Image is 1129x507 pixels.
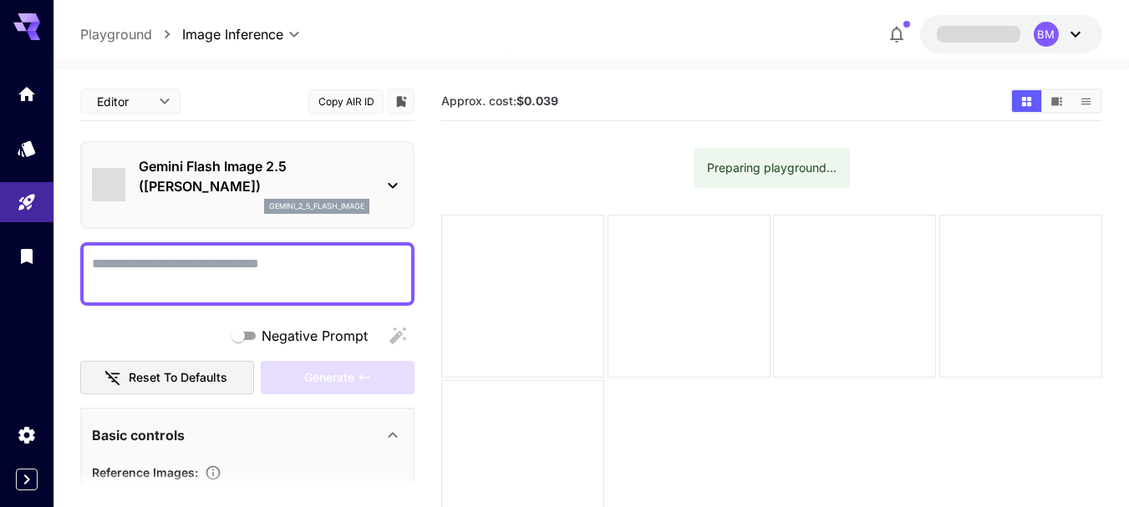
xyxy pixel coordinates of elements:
p: Gemini Flash Image 2.5 ([PERSON_NAME]) [139,156,369,196]
p: gemini_2_5_flash_image [269,200,364,212]
button: Upload a reference image to guide the result. This is needed for Image-to-Image or Inpainting. Su... [198,464,228,481]
button: Copy AIR ID [308,89,384,114]
button: Show media in list view [1071,90,1101,112]
button: Show media in video view [1042,90,1071,112]
span: Image Inference [182,24,283,44]
b: $0.039 [516,94,558,108]
button: BM [920,15,1102,53]
button: Show media in grid view [1012,90,1041,112]
div: Settings [17,424,37,445]
div: BM [1034,22,1059,47]
div: Basic controls [92,415,403,455]
div: Gemini Flash Image 2.5 ([PERSON_NAME])gemini_2_5_flash_image [92,150,403,221]
div: Library [17,246,37,266]
nav: breadcrumb [80,24,182,44]
div: Playground [17,192,37,213]
span: Editor [97,93,149,110]
div: Show media in grid viewShow media in video viewShow media in list view [1010,89,1102,114]
span: Negative Prompt [262,326,368,346]
button: Reset to defaults [80,361,254,395]
p: Basic controls [92,425,185,445]
button: Expand sidebar [16,469,38,490]
a: Playground [80,24,152,44]
div: Preparing playground... [707,153,837,183]
button: Add to library [394,91,409,111]
span: Reference Images : [92,465,198,479]
div: Models [17,138,37,159]
div: Home [17,84,37,104]
span: Approx. cost: [441,94,558,108]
